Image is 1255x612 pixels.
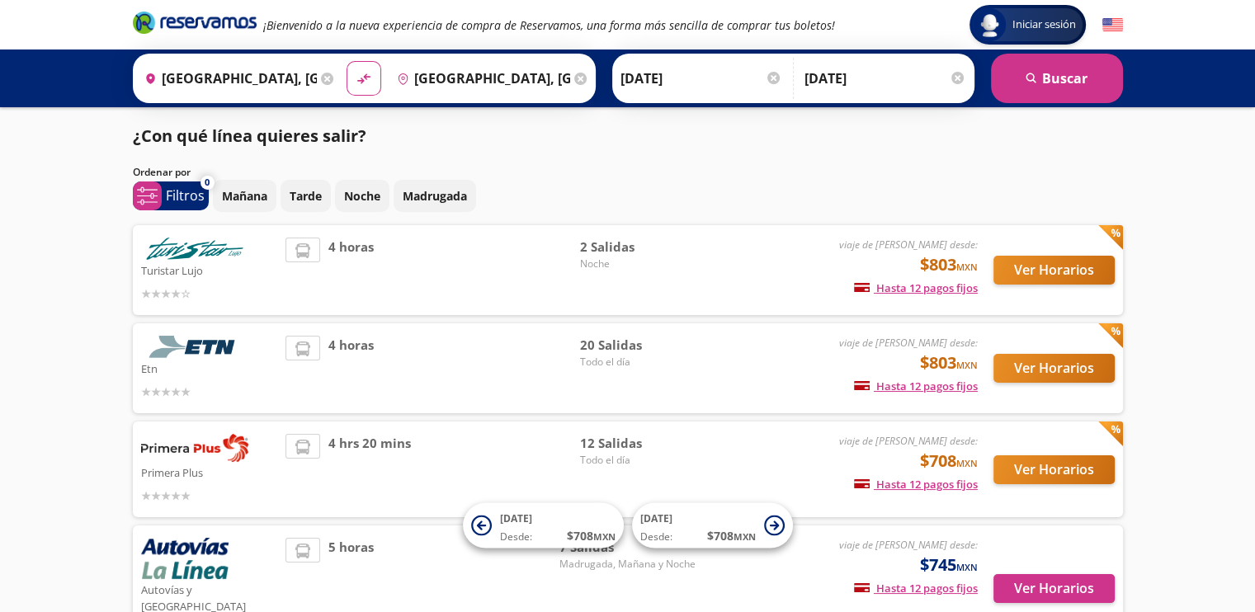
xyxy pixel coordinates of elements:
[632,503,793,548] button: [DATE]Desde:$708MXN
[993,354,1115,383] button: Ver Horarios
[328,238,374,303] span: 4 horas
[956,457,978,469] small: MXN
[133,165,191,180] p: Ordenar por
[920,449,978,473] span: $708
[290,187,322,205] p: Tarde
[328,336,374,401] span: 4 horas
[580,257,696,271] span: Noche
[593,530,616,543] small: MXN
[1006,16,1083,33] span: Iniciar sesión
[993,256,1115,285] button: Ver Horarios
[328,434,411,505] span: 4 hrs 20 mins
[854,581,978,596] span: Hasta 12 pagos fijos
[166,186,205,205] p: Filtros
[141,434,248,462] img: Primera Plus
[854,379,978,393] span: Hasta 12 pagos fijos
[580,453,696,468] span: Todo el día
[1102,15,1123,35] button: English
[839,538,978,552] em: viaje de [PERSON_NAME] desde:
[707,527,756,544] span: $ 708
[839,238,978,252] em: viaje de [PERSON_NAME] desde:
[804,58,966,99] input: Opcional
[956,561,978,573] small: MXN
[205,176,210,190] span: 0
[500,530,532,544] span: Desde:
[500,511,532,525] span: [DATE]
[222,187,267,205] p: Mañana
[991,54,1123,103] button: Buscar
[394,180,476,212] button: Madrugada
[138,58,318,99] input: Buscar Origen
[141,238,248,260] img: Turistar Lujo
[580,238,696,257] span: 2 Salidas
[854,477,978,492] span: Hasta 12 pagos fijos
[580,355,696,370] span: Todo el día
[141,336,248,358] img: Etn
[567,527,616,544] span: $ 708
[133,10,257,40] a: Brand Logo
[335,180,389,212] button: Noche
[734,530,756,543] small: MXN
[463,503,624,548] button: [DATE]Desde:$708MXN
[920,553,978,577] span: $745
[403,187,467,205] p: Madrugada
[956,261,978,273] small: MXN
[141,538,229,579] img: Autovías y La Línea
[390,58,570,99] input: Buscar Destino
[141,462,278,482] p: Primera Plus
[133,181,209,210] button: 0Filtros
[920,252,978,277] span: $803
[213,180,276,212] button: Mañana
[281,180,331,212] button: Tarde
[580,434,696,453] span: 12 Salidas
[640,530,672,544] span: Desde:
[133,10,257,35] i: Brand Logo
[141,260,278,280] p: Turistar Lujo
[344,187,380,205] p: Noche
[559,557,696,572] span: Madrugada, Mañana y Noche
[141,358,278,378] p: Etn
[839,434,978,448] em: viaje de [PERSON_NAME] desde:
[920,351,978,375] span: $803
[640,511,672,525] span: [DATE]
[133,124,366,148] p: ¿Con qué línea quieres salir?
[993,455,1115,484] button: Ver Horarios
[839,336,978,350] em: viaje de [PERSON_NAME] desde:
[993,574,1115,603] button: Ver Horarios
[854,280,978,295] span: Hasta 12 pagos fijos
[580,336,696,355] span: 20 Salidas
[263,17,835,33] em: ¡Bienvenido a la nueva experiencia de compra de Reservamos, una forma más sencilla de comprar tus...
[956,359,978,371] small: MXN
[620,58,782,99] input: Elegir Fecha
